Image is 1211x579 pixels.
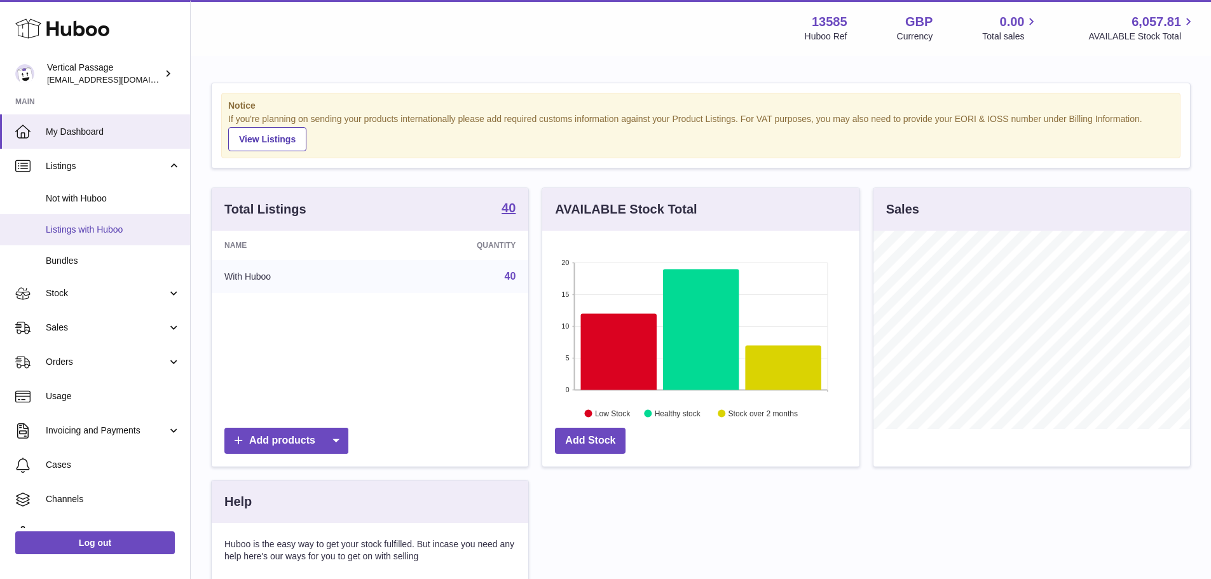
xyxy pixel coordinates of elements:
[562,322,570,330] text: 10
[228,113,1173,151] div: If you're planning on sending your products internationally please add required customs informati...
[46,528,181,540] span: Settings
[566,386,570,393] text: 0
[46,356,167,368] span: Orders
[46,493,181,505] span: Channels
[46,425,167,437] span: Invoicing and Payments
[224,428,348,454] a: Add products
[1088,13,1196,43] a: 6,057.81 AVAILABLE Stock Total
[502,201,516,217] a: 40
[905,13,933,31] strong: GBP
[224,201,306,218] h3: Total Listings
[46,255,181,267] span: Bundles
[46,193,181,205] span: Not with Huboo
[566,354,570,362] text: 5
[15,64,34,83] img: internalAdmin-13585@internal.huboo.com
[212,260,379,293] td: With Huboo
[729,409,798,418] text: Stock over 2 months
[46,322,167,334] span: Sales
[228,100,1173,112] strong: Notice
[224,493,252,510] h3: Help
[982,13,1039,43] a: 0.00 Total sales
[897,31,933,43] div: Currency
[47,74,187,85] span: [EMAIL_ADDRESS][DOMAIN_NAME]
[379,231,528,260] th: Quantity
[812,13,847,31] strong: 13585
[46,390,181,402] span: Usage
[595,409,631,418] text: Low Stock
[982,31,1039,43] span: Total sales
[228,127,306,151] a: View Listings
[562,290,570,298] text: 15
[555,201,697,218] h3: AVAILABLE Stock Total
[562,259,570,266] text: 20
[224,538,516,562] p: Huboo is the easy way to get your stock fulfilled. But incase you need any help here's our ways f...
[212,231,379,260] th: Name
[886,201,919,218] h3: Sales
[46,160,167,172] span: Listings
[502,201,516,214] strong: 40
[555,428,626,454] a: Add Stock
[655,409,701,418] text: Healthy stock
[1000,13,1025,31] span: 0.00
[46,287,167,299] span: Stock
[46,126,181,138] span: My Dashboard
[1088,31,1196,43] span: AVAILABLE Stock Total
[15,531,175,554] a: Log out
[46,224,181,236] span: Listings with Huboo
[47,62,161,86] div: Vertical Passage
[805,31,847,43] div: Huboo Ref
[1132,13,1181,31] span: 6,057.81
[505,271,516,282] a: 40
[46,459,181,471] span: Cases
